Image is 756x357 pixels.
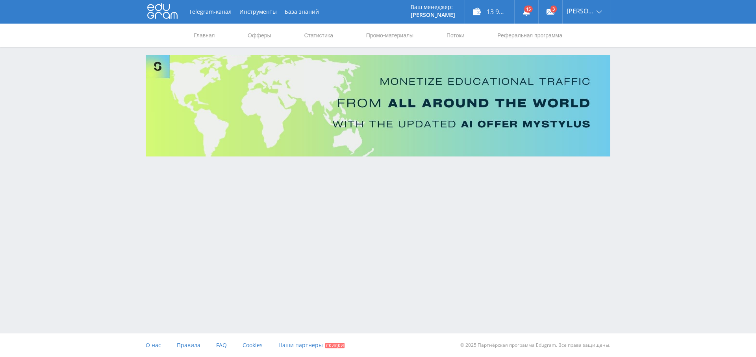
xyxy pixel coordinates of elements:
a: О нас [146,333,161,357]
span: О нас [146,341,161,349]
a: Статистика [303,24,334,47]
span: Правила [177,341,200,349]
span: Наши партнеры [278,341,323,349]
a: Промо-материалы [365,24,414,47]
div: © 2025 Партнёрская программа Edugram. Все права защищены. [382,333,610,357]
a: Наши партнеры Скидки [278,333,345,357]
a: Реферальная программа [497,24,563,47]
p: Ваш менеджер: [411,4,455,10]
a: Потоки [446,24,465,47]
span: [PERSON_NAME] [567,8,594,14]
a: Офферы [247,24,272,47]
a: FAQ [216,333,227,357]
a: Cookies [243,333,263,357]
span: Cookies [243,341,263,349]
a: Правила [177,333,200,357]
span: FAQ [216,341,227,349]
img: Banner [146,55,610,156]
p: [PERSON_NAME] [411,12,455,18]
a: Главная [193,24,215,47]
span: Скидки [325,343,345,348]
